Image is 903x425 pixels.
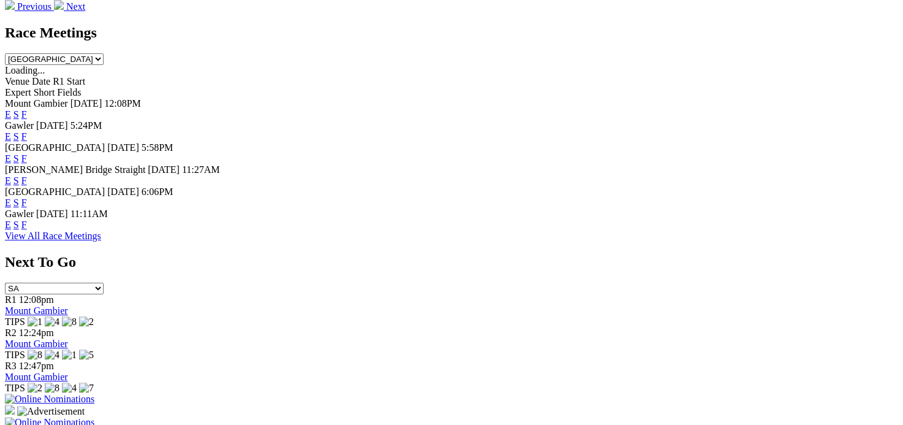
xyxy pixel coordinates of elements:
[54,1,85,12] a: Next
[5,109,11,120] a: E
[5,327,17,338] span: R2
[5,98,68,109] span: Mount Gambier
[13,197,19,208] a: S
[19,361,54,371] span: 12:47pm
[5,350,25,360] span: TIPS
[28,316,42,327] img: 1
[142,142,173,153] span: 5:58PM
[19,294,54,305] span: 12:08pm
[5,197,11,208] a: E
[70,120,102,131] span: 5:24PM
[13,131,19,142] a: S
[36,120,68,131] span: [DATE]
[70,98,102,109] span: [DATE]
[21,220,27,230] a: F
[5,405,15,415] img: 15187_Greyhounds_GreysPlayCentral_Resize_SA_WebsiteBanner_300x115_2025.jpg
[17,406,85,417] img: Advertisement
[53,76,85,86] span: R1 Start
[5,339,68,349] a: Mount Gambier
[5,76,29,86] span: Venue
[5,186,105,197] span: [GEOGRAPHIC_DATA]
[62,316,77,327] img: 8
[5,254,898,270] h2: Next To Go
[13,220,19,230] a: S
[5,305,68,316] a: Mount Gambier
[5,87,31,98] span: Expert
[21,109,27,120] a: F
[5,1,54,12] a: Previous
[28,350,42,361] img: 8
[182,164,220,175] span: 11:27AM
[70,209,108,219] span: 11:11AM
[62,383,77,394] img: 4
[21,131,27,142] a: F
[5,231,101,241] a: View All Race Meetings
[5,131,11,142] a: E
[17,1,51,12] span: Previous
[19,327,54,338] span: 12:24pm
[45,383,59,394] img: 8
[5,372,68,382] a: Mount Gambier
[32,76,50,86] span: Date
[13,153,19,164] a: S
[5,220,11,230] a: E
[34,87,55,98] span: Short
[5,142,105,153] span: [GEOGRAPHIC_DATA]
[148,164,180,175] span: [DATE]
[57,87,81,98] span: Fields
[79,350,94,361] img: 5
[79,383,94,394] img: 7
[13,175,19,186] a: S
[104,98,141,109] span: 12:08PM
[45,350,59,361] img: 4
[107,142,139,153] span: [DATE]
[142,186,173,197] span: 6:06PM
[5,316,25,327] span: TIPS
[5,294,17,305] span: R1
[45,316,59,327] img: 4
[5,209,34,219] span: Gawler
[5,383,25,393] span: TIPS
[79,316,94,327] img: 2
[107,186,139,197] span: [DATE]
[13,109,19,120] a: S
[5,394,94,405] img: Online Nominations
[5,153,11,164] a: E
[36,209,68,219] span: [DATE]
[5,120,34,131] span: Gawler
[5,65,45,75] span: Loading...
[5,25,898,41] h2: Race Meetings
[5,361,17,371] span: R3
[62,350,77,361] img: 1
[66,1,85,12] span: Next
[21,175,27,186] a: F
[5,164,145,175] span: [PERSON_NAME] Bridge Straight
[28,383,42,394] img: 2
[21,153,27,164] a: F
[21,197,27,208] a: F
[5,175,11,186] a: E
